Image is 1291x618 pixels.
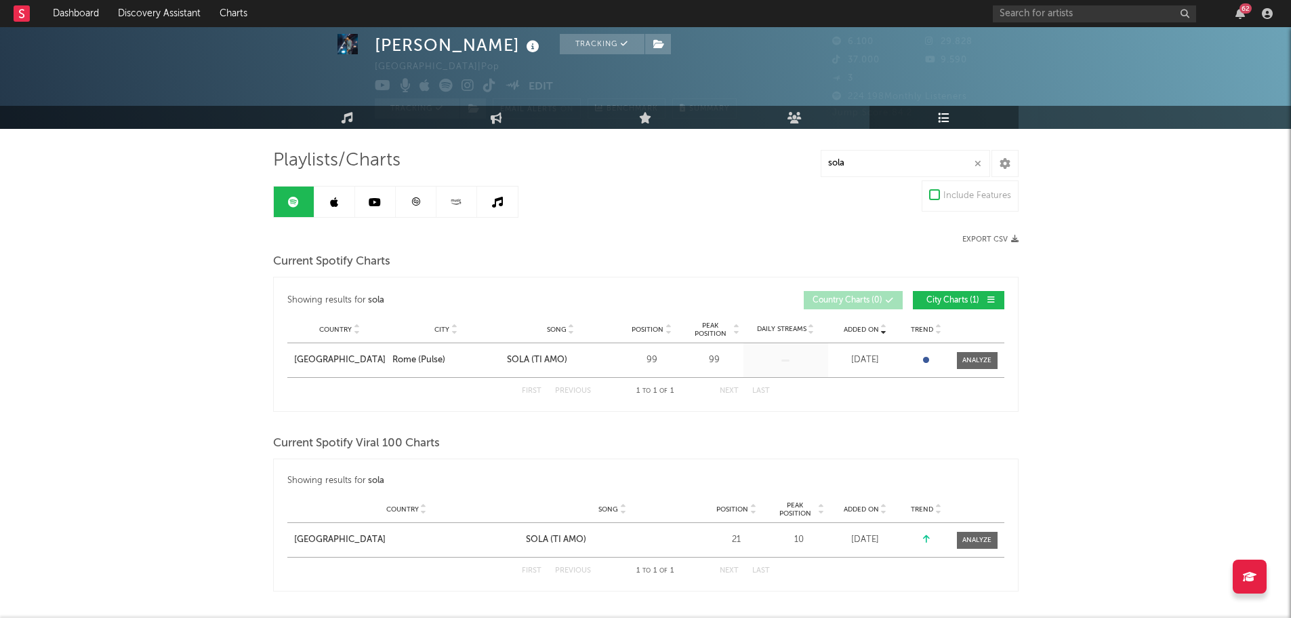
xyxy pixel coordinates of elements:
span: City [434,326,449,334]
button: City Charts(1) [913,291,1004,309]
a: Benchmark [588,98,665,119]
div: [DATE] [832,353,899,367]
div: [GEOGRAPHIC_DATA] | Pop [375,59,515,75]
button: Previous [555,567,591,575]
div: sola [368,473,384,489]
a: SOLA (TI AMO) [526,533,699,547]
span: Added On [844,326,879,334]
div: sola [368,292,384,309]
span: to [642,388,651,394]
button: Tracking [375,98,459,119]
button: Next [720,387,739,395]
div: 62 [1239,3,1252,14]
button: First [522,387,541,395]
span: Trend [911,326,933,334]
span: Benchmark [607,101,658,117]
div: 99 [689,353,740,367]
button: Last [752,387,770,395]
div: 99 [621,353,682,367]
span: Playlists/Charts [273,153,401,169]
span: Peak Position [689,322,732,338]
button: Email AlertsOn [493,98,581,119]
span: Song [547,326,567,334]
a: Rome (Pulse) [392,353,500,367]
span: of [659,388,668,394]
span: Current Spotify Viral 100 Charts [273,436,440,452]
span: Daily Streams [757,324,806,334]
div: 21 [706,533,767,547]
button: Country Charts(0) [804,291,903,309]
div: Showing results for [287,291,646,309]
div: SOLA (TI AMO) [507,353,567,367]
span: 224.198 Monthly Listeners [832,92,967,101]
span: to [642,568,651,574]
div: Showing results for [287,473,646,489]
button: Summary [672,98,737,119]
span: Current Spotify Charts [273,254,390,270]
button: Export CSV [962,235,1019,244]
span: 29.828 [925,37,972,46]
div: [DATE] [832,533,899,547]
div: 10 [774,533,825,547]
span: 3 [832,74,853,83]
button: Last [752,567,770,575]
input: Search for artists [993,5,1196,22]
button: Edit [529,79,553,96]
span: Peak Position [774,501,817,518]
button: 62 [1235,8,1245,19]
div: 1 1 1 [618,563,693,579]
span: Position [716,505,748,514]
button: Next [720,567,739,575]
span: of [659,568,668,574]
a: [GEOGRAPHIC_DATA] [294,533,519,547]
button: Previous [555,387,591,395]
span: Added On [844,505,879,514]
span: Country [386,505,419,514]
span: Position [632,326,663,334]
input: Search Playlists/Charts [821,150,990,177]
button: First [522,567,541,575]
span: 9.590 [925,56,967,64]
span: 6.100 [832,37,874,46]
span: Country Charts ( 0 ) [813,296,882,305]
div: Include Features [943,188,1011,204]
div: [GEOGRAPHIC_DATA] [294,533,386,547]
span: 37.000 [832,56,880,64]
div: SOLA (TI AMO) [526,533,586,547]
div: [PERSON_NAME] [375,34,543,56]
a: [GEOGRAPHIC_DATA] [294,353,386,367]
a: SOLA (TI AMO) [507,353,615,367]
span: Song [598,505,618,514]
span: Country [319,326,352,334]
div: 1 1 1 [618,383,693,400]
div: Rome (Pulse) [392,353,445,367]
span: City Charts ( 1 ) [922,296,984,305]
button: Tracking [560,34,644,54]
span: Trend [911,505,933,514]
